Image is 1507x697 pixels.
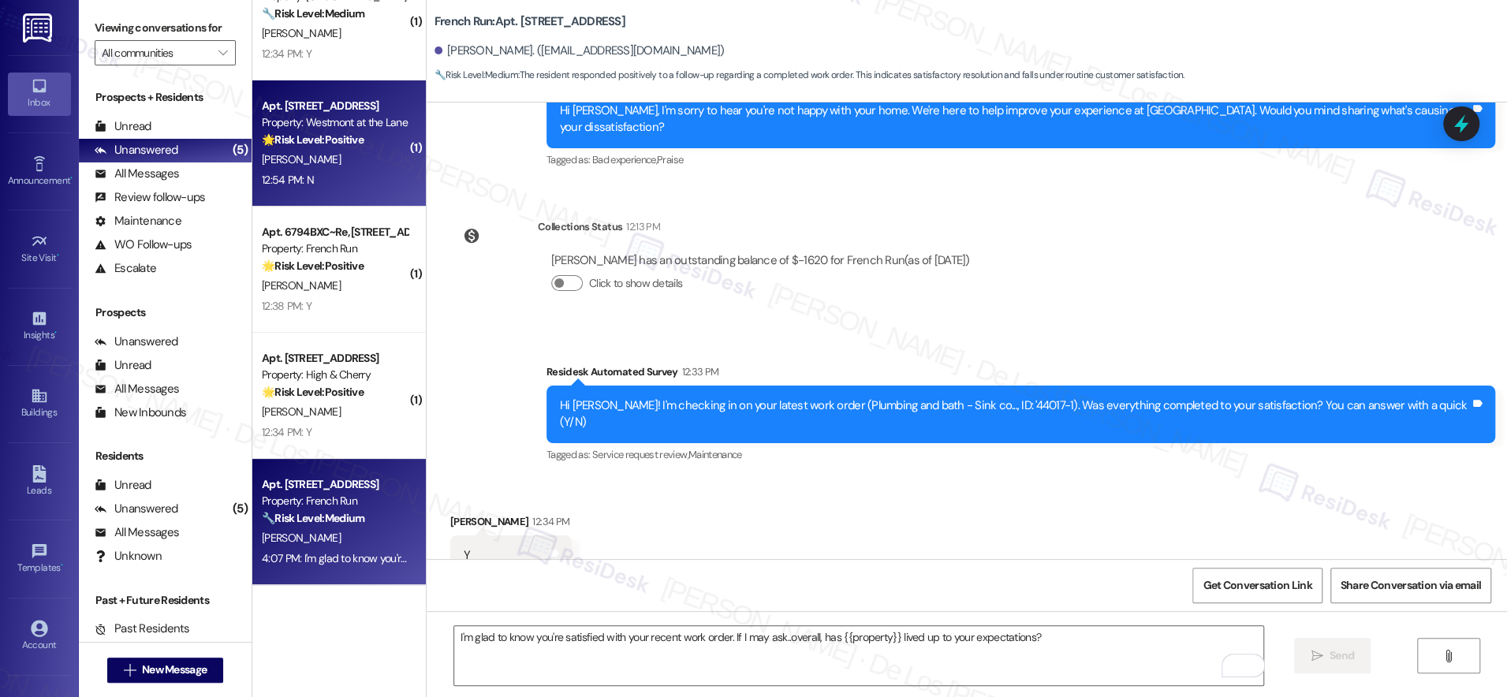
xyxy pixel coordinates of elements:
div: Apt. 6794BXC~Re, [STREET_ADDRESS] [262,224,408,240]
div: All Messages [95,381,179,397]
input: All communities [102,40,211,65]
a: Insights • [8,305,71,348]
label: Click to show details [589,275,682,292]
a: Buildings [8,382,71,425]
div: Past + Future Residents [79,592,252,609]
a: Site Visit • [8,228,71,270]
b: French Run: Apt. [STREET_ADDRESS] [435,13,625,30]
div: 12:34 PM: Y [262,425,311,439]
div: 12:33 PM [678,363,719,380]
span: : The resident responded positively to a follow-up regarding a completed work order. This indicat... [435,67,1184,84]
div: Y [464,547,470,564]
div: Apt. [STREET_ADDRESS] [262,350,408,367]
div: Property: Westmont at the Lane [262,114,408,131]
div: [PERSON_NAME] [450,513,572,535]
strong: 🌟 Risk Level: Positive [262,385,364,399]
div: 4:07 PM: I'm glad to know you're satisfied with your recent work order. If I may ask..overall, ha... [262,551,878,565]
div: All Messages [95,166,179,182]
div: Property: High & Cherry [262,367,408,383]
span: Send [1330,647,1354,664]
button: Get Conversation Link [1192,568,1322,603]
div: Hi [PERSON_NAME]! I'm checking in on your latest work order (Plumbing and bath - Sink co..., ID: ... [560,397,1470,431]
div: Residesk Automated Survey [546,363,1495,386]
div: All Messages [95,524,179,541]
div: WO Follow-ups [95,237,192,253]
strong: 🌟 Risk Level: Positive [262,132,364,147]
div: Tagged as: [546,148,1495,171]
span: Maintenance [688,448,742,461]
div: Tagged as: [546,443,1495,466]
div: Unanswered [95,501,178,517]
a: Templates • [8,538,71,580]
span: • [54,327,57,338]
div: Unknown [95,548,162,565]
div: Escalate [95,260,156,277]
div: Collections Status [538,218,622,235]
div: (5) [229,497,252,521]
span: Bad experience , [592,153,657,166]
div: Residents [79,448,252,464]
strong: 🔧 Risk Level: Medium [262,511,364,525]
span: [PERSON_NAME] [262,152,341,166]
span: New Message [142,662,207,678]
div: Property: French Run [262,493,408,509]
a: Leads [8,460,71,503]
span: [PERSON_NAME] [262,531,341,545]
div: Review follow-ups [95,189,205,206]
textarea: To enrich screen reader interactions, please activate Accessibility in Grammarly extension settings [454,626,1263,685]
div: Unread [95,357,151,374]
button: Send [1294,638,1371,673]
button: Share Conversation via email [1330,568,1491,603]
div: [PERSON_NAME] has an outstanding balance of $-1620 for French Run (as of [DATE]) [551,252,970,269]
div: 12:13 PM [622,218,660,235]
strong: 🌟 Risk Level: Positive [262,259,364,273]
div: Property: French Run [262,240,408,257]
div: New Inbounds [95,404,186,421]
span: Service request review , [592,448,688,461]
strong: 🔧 Risk Level: Medium [435,69,518,81]
label: Viewing conversations for [95,16,236,40]
span: • [70,173,73,184]
span: [PERSON_NAME] [262,404,341,419]
div: 12:34 PM: Y [262,47,311,61]
div: Unread [95,477,151,494]
span: [PERSON_NAME] [262,278,341,293]
div: Apt. [STREET_ADDRESS] [262,98,408,114]
a: Account [8,615,71,658]
a: Inbox [8,73,71,115]
div: Past Residents [95,621,190,637]
div: Unanswered [95,334,178,350]
span: Share Conversation via email [1341,577,1481,594]
div: Prospects + Residents [79,89,252,106]
span: • [61,560,63,571]
i:  [1311,650,1322,662]
strong: 🔧 Risk Level: Medium [262,6,364,20]
span: • [57,250,59,261]
div: Prospects [79,304,252,321]
span: [PERSON_NAME] [262,26,341,40]
div: 12:34 PM [528,513,569,530]
span: Get Conversation Link [1203,577,1311,594]
div: Unanswered [95,142,178,158]
i:  [1442,650,1454,662]
img: ResiDesk Logo [23,13,55,43]
i:  [218,47,227,59]
div: Maintenance [95,213,181,229]
span: Praise [657,153,683,166]
i:  [124,664,136,676]
div: 12:54 PM: N [262,173,314,187]
div: (5) [229,138,252,162]
div: Apt. [STREET_ADDRESS] [262,476,408,493]
button: New Message [107,658,224,683]
div: [PERSON_NAME]. ([EMAIL_ADDRESS][DOMAIN_NAME]) [435,43,725,59]
div: 12:38 PM: Y [262,299,311,313]
div: Unread [95,118,151,135]
div: Hi [PERSON_NAME], I'm sorry to hear you're not happy with your home. We're here to help improve y... [560,102,1470,136]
